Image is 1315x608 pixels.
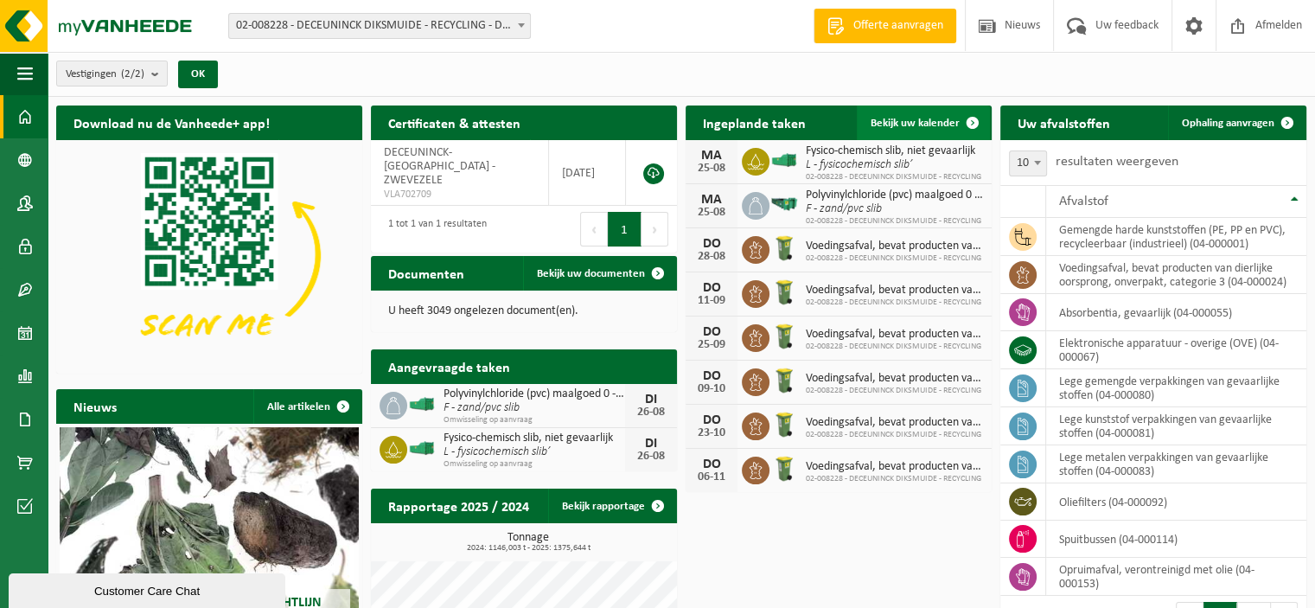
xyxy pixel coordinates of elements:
[769,322,799,351] img: WB-0140-HPE-GN-50
[769,196,799,212] img: HK-RS-14-GN-00
[634,406,668,419] div: 26-08
[548,489,675,523] a: Bekijk rapportage
[694,251,729,263] div: 28-08
[1046,294,1306,331] td: absorbentia, gevaarlijk (04-000055)
[1009,150,1047,176] span: 10
[849,17,948,35] span: Offerte aanvragen
[407,440,437,456] img: HK-XO-16-GN-00
[1046,407,1306,445] td: lege kunststof verpakkingen van gevaarlijke stoffen (04-000081)
[1046,445,1306,483] td: lege metalen verpakkingen van gevaarlijke stoffen (04-000083)
[634,437,668,451] div: DI
[580,212,608,246] button: Previous
[694,325,729,339] div: DO
[1046,256,1306,294] td: voedingsafval, bevat producten van dierlijke oorsprong, onverpakt, categorie 3 (04-000024)
[806,189,983,202] span: Polyvinylchloride (pvc) maalgoed 0 -1 mm
[806,372,983,386] span: Voedingsafval, bevat producten van dierlijke oorsprong, onverpakt, categorie 3
[694,471,729,483] div: 06-11
[694,458,729,471] div: DO
[253,389,361,424] a: Alle artikelen
[642,212,668,246] button: Next
[1059,195,1108,208] span: Afvalstof
[178,61,218,88] button: OK
[806,172,981,182] span: 02-008228 - DECEUNINCK DIKSMUIDE - RECYCLING
[444,415,625,426] span: Omwisseling op aanvraag
[1168,106,1305,140] a: Ophaling aanvragen
[228,13,531,39] span: 02-008228 - DECEUNINCK DIKSMUIDE - RECYCLING - DIKSMUIDE
[371,489,546,522] h2: Rapportage 2025 / 2024
[444,387,625,401] span: Polyvinylchloride (pvc) maalgoed 0 -1 mm
[407,396,437,412] img: HK-XO-16-GN-00
[1046,558,1306,596] td: opruimafval, verontreinigd met olie (04-000153)
[806,202,882,215] i: F - zand/pvc slib
[694,207,729,219] div: 25-08
[694,237,729,251] div: DO
[806,474,983,484] span: 02-008228 - DECEUNINCK DIKSMUIDE - RECYCLING
[806,430,983,440] span: 02-008228 - DECEUNINCK DIKSMUIDE - RECYCLING
[1010,151,1046,176] span: 10
[380,532,677,553] h3: Tonnage
[806,298,983,308] span: 02-008228 - DECEUNINCK DIKSMUIDE - RECYCLING
[66,61,144,87] span: Vestigingen
[806,416,983,430] span: Voedingsafval, bevat producten van dierlijke oorsprong, onverpakt, categorie 3
[686,106,823,139] h2: Ingeplande taken
[694,413,729,427] div: DO
[371,349,527,383] h2: Aangevraagde taken
[857,106,990,140] a: Bekijk uw kalender
[694,281,729,295] div: DO
[229,14,530,38] span: 02-008228 - DECEUNINCK DIKSMUIDE - RECYCLING - DIKSMUIDE
[806,253,983,264] span: 02-008228 - DECEUNINCK DIKSMUIDE - RECYCLING
[388,305,660,317] p: U heeft 3049 ongelezen document(en).
[1046,331,1306,369] td: elektronische apparatuur - overige (OVE) (04-000067)
[769,234,799,263] img: WB-0140-HPE-GN-50
[121,68,144,80] count: (2/2)
[444,432,625,445] span: Fysico-chemisch slib, niet gevaarlijk
[444,401,520,414] i: F - zand/pvc slib
[806,342,983,352] span: 02-008228 - DECEUNINCK DIKSMUIDE - RECYCLING
[9,570,289,608] iframe: chat widget
[806,144,981,158] span: Fysico-chemisch slib, niet gevaarlijk
[56,389,134,423] h2: Nieuws
[56,106,287,139] h2: Download nu de Vanheede+ app!
[806,386,983,396] span: 02-008228 - DECEUNINCK DIKSMUIDE - RECYCLING
[56,61,168,86] button: Vestigingen(2/2)
[769,366,799,395] img: WB-0140-HPE-GN-50
[694,427,729,439] div: 23-10
[1046,218,1306,256] td: gemengde harde kunststoffen (PE, PP en PVC), recycleerbaar (industrieel) (04-000001)
[806,328,983,342] span: Voedingsafval, bevat producten van dierlijke oorsprong, onverpakt, categorie 3
[444,459,625,470] span: Omwisseling op aanvraag
[549,140,626,206] td: [DATE]
[806,284,983,298] span: Voedingsafval, bevat producten van dierlijke oorsprong, onverpakt, categorie 3
[384,188,535,202] span: VLA702709
[1046,369,1306,407] td: lege gemengde verpakkingen van gevaarlijke stoffen (04-000080)
[694,369,729,383] div: DO
[608,212,642,246] button: 1
[694,383,729,395] div: 09-10
[694,149,729,163] div: MA
[814,9,956,43] a: Offerte aanvragen
[806,158,912,171] i: L - fysicochemisch slib’
[444,445,550,458] i: L - fysicochemisch slib’
[806,460,983,474] span: Voedingsafval, bevat producten van dierlijke oorsprong, onverpakt, categorie 3
[634,451,668,463] div: 26-08
[871,118,960,129] span: Bekijk uw kalender
[384,146,495,187] span: DECEUNINCK-[GEOGRAPHIC_DATA] - ZWEVEZELE
[380,210,487,248] div: 1 tot 1 van 1 resultaten
[806,240,983,253] span: Voedingsafval, bevat producten van dierlijke oorsprong, onverpakt, categorie 3
[694,295,729,307] div: 11-09
[537,268,645,279] span: Bekijk uw documenten
[523,256,675,291] a: Bekijk uw documenten
[380,544,677,553] span: 2024: 1146,003 t - 2025: 1375,644 t
[806,216,983,227] span: 02-008228 - DECEUNINCK DIKSMUIDE - RECYCLING
[634,393,668,406] div: DI
[694,339,729,351] div: 25-09
[1046,483,1306,521] td: oliefilters (04-000092)
[371,106,538,139] h2: Certificaten & attesten
[1046,521,1306,558] td: spuitbussen (04-000114)
[1056,155,1178,169] label: resultaten weergeven
[769,454,799,483] img: WB-0140-HPE-GN-50
[769,278,799,307] img: WB-0140-HPE-GN-50
[694,163,729,175] div: 25-08
[769,152,799,168] img: HK-XO-16-GN-00
[769,410,799,439] img: WB-0140-HPE-GN-50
